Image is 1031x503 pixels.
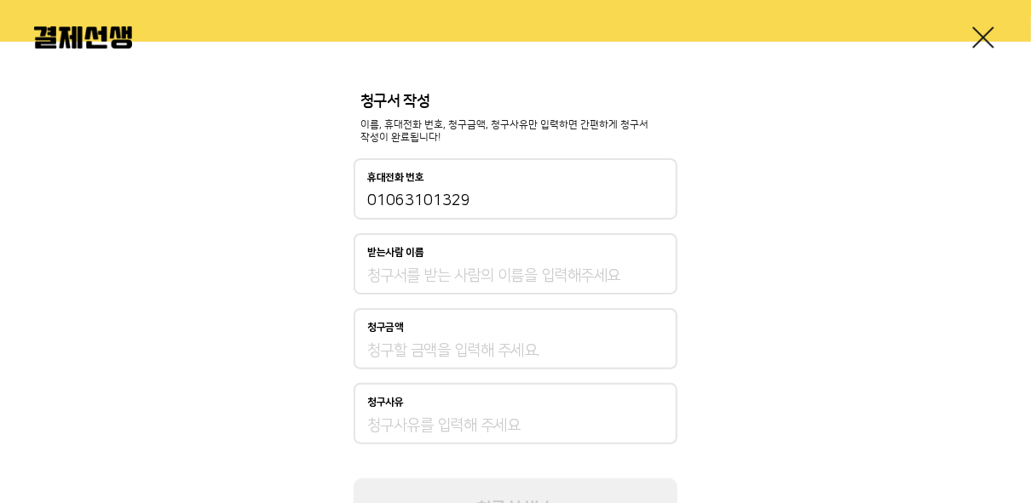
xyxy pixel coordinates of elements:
p: 휴대전화 번호 [367,172,424,184]
input: 청구금액 [367,340,664,361]
p: 청구서 작성 [360,93,671,111]
p: 이름, 휴대전화 번호, 청구금액, 청구사유만 입력하면 간편하게 청구서 작성이 완료됩니다! [360,118,671,146]
img: 결제선생 [34,26,132,49]
p: 받는사람 이름 [367,247,424,259]
input: 휴대전화 번호 [367,191,664,211]
input: 받는사람 이름 [367,266,664,286]
p: 청구금액 [367,322,404,334]
input: 청구사유 [367,415,664,436]
p: 청구사유 [367,397,404,409]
